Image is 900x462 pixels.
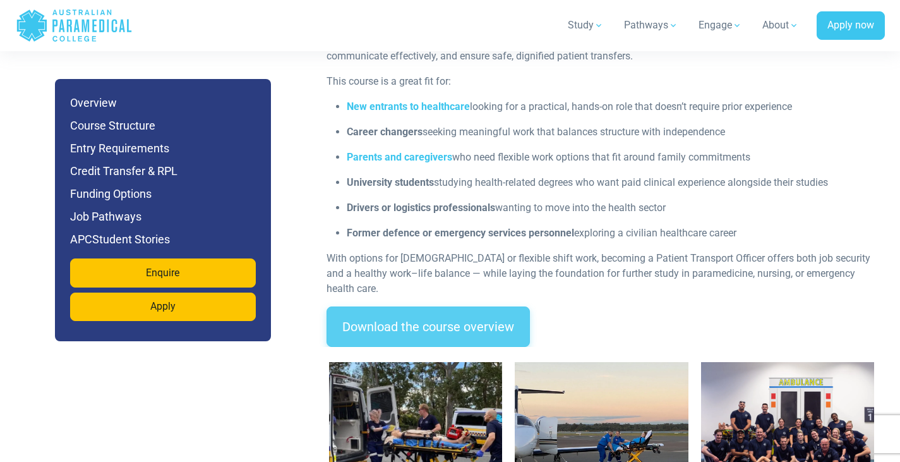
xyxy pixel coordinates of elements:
a: Pathways [616,8,686,43]
a: New entrants to healthcare [347,100,470,112]
strong: University students [347,176,434,188]
strong: Former defence or emergency services personnel [347,227,574,239]
p: With options for [DEMOGRAPHIC_DATA] or flexible shift work, becoming a Patient Transport Officer ... [327,251,877,296]
a: Australian Paramedical College [16,5,133,46]
strong: Drivers or logistics professionals [347,202,495,214]
p: This course is a great fit for: [327,74,877,89]
a: About [755,8,807,43]
a: Download the course overview [327,307,530,347]
a: Parents and caregivers [347,151,452,163]
a: Engage [691,8,750,43]
a: Study [560,8,611,43]
p: looking for a practical, hands-on role that doesn’t require prior experience [347,99,877,114]
p: who need flexible work options that fit around family commitments [347,150,877,165]
p: seeking meaningful work that balances structure with independence [347,125,877,140]
p: wanting to move into the health sector [347,200,877,216]
p: exploring a civilian healthcare career [347,226,877,241]
p: studying health-related degrees who want paid clinical experience alongside their studies [347,175,877,190]
strong: Career changers [347,126,423,138]
a: Apply now [817,11,885,40]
